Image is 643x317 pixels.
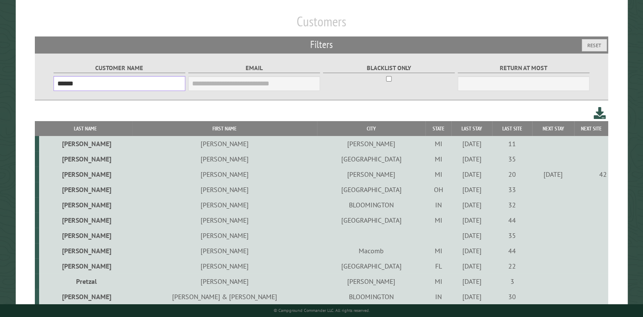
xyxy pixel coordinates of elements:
[132,121,317,136] th: First Name
[132,197,317,212] td: [PERSON_NAME]
[317,151,425,167] td: [GEOGRAPHIC_DATA]
[39,182,132,197] td: [PERSON_NAME]
[453,155,491,163] div: [DATE]
[492,243,532,258] td: 44
[132,182,317,197] td: [PERSON_NAME]
[274,308,370,313] small: © Campground Commander LLC. All rights reserved.
[425,258,451,274] td: FL
[39,197,132,212] td: [PERSON_NAME]
[492,121,532,136] th: Last Site
[132,228,317,243] td: [PERSON_NAME]
[582,39,607,51] button: Reset
[39,243,132,258] td: [PERSON_NAME]
[574,121,608,136] th: Next Site
[533,170,573,178] div: [DATE]
[425,182,451,197] td: OH
[317,136,425,151] td: [PERSON_NAME]
[132,274,317,289] td: [PERSON_NAME]
[188,63,320,73] label: Email
[492,228,532,243] td: 35
[132,258,317,274] td: [PERSON_NAME]
[35,37,608,53] h2: Filters
[425,136,451,151] td: MI
[39,258,132,274] td: [PERSON_NAME]
[35,13,608,37] h1: Customers
[132,167,317,182] td: [PERSON_NAME]
[451,121,492,136] th: Last Stay
[323,63,455,73] label: Blacklist only
[317,243,425,258] td: Macomb
[132,243,317,258] td: [PERSON_NAME]
[39,228,132,243] td: [PERSON_NAME]
[317,258,425,274] td: [GEOGRAPHIC_DATA]
[425,274,451,289] td: MI
[317,212,425,228] td: [GEOGRAPHIC_DATA]
[453,277,491,286] div: [DATE]
[453,185,491,194] div: [DATE]
[492,151,532,167] td: 35
[39,151,132,167] td: [PERSON_NAME]
[54,63,186,73] label: Customer Name
[492,258,532,274] td: 22
[132,151,317,167] td: [PERSON_NAME]
[453,292,491,301] div: [DATE]
[425,121,451,136] th: State
[132,212,317,228] td: [PERSON_NAME]
[492,212,532,228] td: 44
[458,63,590,73] label: Return at most
[453,231,491,240] div: [DATE]
[317,289,425,305] td: BLOOMINGTON
[425,167,451,182] td: MI
[492,182,532,197] td: 33
[425,212,451,228] td: MI
[39,289,132,305] td: [PERSON_NAME]
[132,289,317,305] td: [PERSON_NAME] & [PERSON_NAME]
[532,121,574,136] th: Next Stay
[453,216,491,224] div: [DATE]
[425,289,451,305] td: IN
[39,274,132,289] td: Pretzal
[453,262,491,270] div: [DATE]
[425,151,451,167] td: MI
[453,170,491,178] div: [DATE]
[132,136,317,151] td: [PERSON_NAME]
[594,105,606,121] a: Download this customer list (.csv)
[317,197,425,212] td: BLOOMINGTON
[453,139,491,148] div: [DATE]
[453,201,491,209] div: [DATE]
[317,182,425,197] td: [GEOGRAPHIC_DATA]
[492,197,532,212] td: 32
[492,167,532,182] td: 20
[492,289,532,305] td: 30
[425,197,451,212] td: IN
[39,121,132,136] th: Last Name
[425,243,451,258] td: MI
[39,136,132,151] td: [PERSON_NAME]
[39,212,132,228] td: [PERSON_NAME]
[317,167,425,182] td: [PERSON_NAME]
[317,121,425,136] th: City
[492,274,532,289] td: 3
[492,136,532,151] td: 11
[574,167,608,182] td: 42
[317,274,425,289] td: [PERSON_NAME]
[453,246,491,255] div: [DATE]
[39,167,132,182] td: [PERSON_NAME]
